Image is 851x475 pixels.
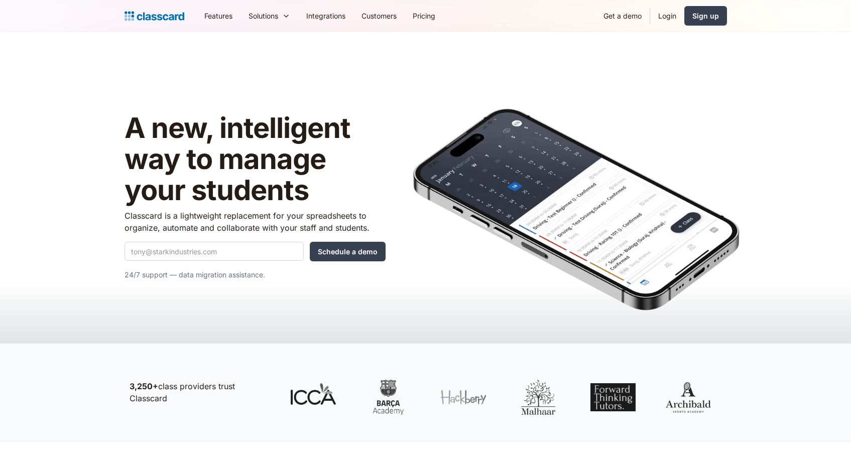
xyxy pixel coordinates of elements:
[650,5,684,27] a: Login
[249,11,278,21] div: Solutions
[595,5,650,27] a: Get a demo
[298,5,353,27] a: Integrations
[353,5,405,27] a: Customers
[125,269,386,281] p: 24/7 support — data migration assistance.
[130,380,270,404] p: class providers trust Classcard
[240,5,298,27] div: Solutions
[196,5,240,27] a: Features
[125,113,386,206] h1: A new, intelligent way to manage your students
[125,9,184,23] a: home
[125,242,386,261] form: Quick Demo Form
[125,210,386,234] p: Classcard is a lightweight replacement for your spreadsheets to organize, automate and collaborat...
[130,381,158,391] strong: 3,250+
[405,5,443,27] a: Pricing
[310,242,386,261] input: Schedule a demo
[125,242,304,261] input: tony@starkindustries.com
[684,6,727,26] a: Sign up
[692,11,719,21] div: Sign up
